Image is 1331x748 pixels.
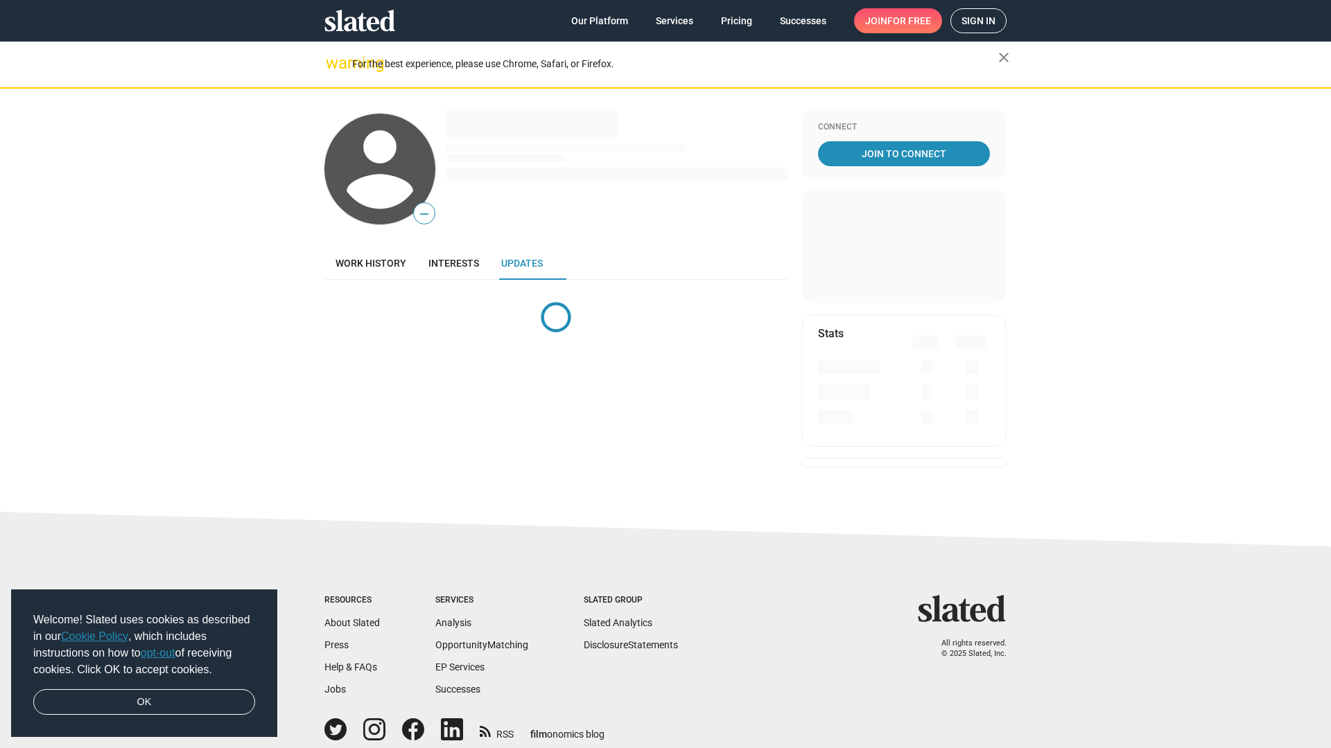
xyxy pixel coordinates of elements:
span: Work history [336,258,406,269]
a: Successes [435,684,480,695]
a: Join To Connect [818,141,990,166]
span: Join To Connect [821,141,987,166]
a: opt-out [141,647,175,659]
div: Slated Group [584,595,678,606]
a: Press [324,639,349,650]
span: film [530,729,547,740]
span: Our Platform [571,8,628,33]
div: cookieconsent [11,589,277,738]
div: Services [435,595,528,606]
a: Successes [769,8,837,33]
div: For the best experience, please use Chrome, Safari, or Firefox. [352,55,998,73]
a: Cookie Policy [61,630,128,642]
a: Help & FAQs [324,661,377,673]
a: Jobs [324,684,346,695]
mat-card-title: Stats [818,326,844,341]
a: Analysis [435,617,471,628]
div: Connect [818,122,990,133]
a: Work history [324,247,417,280]
a: Services [645,8,704,33]
a: filmonomics blog [530,717,604,741]
a: OpportunityMatching [435,639,528,650]
span: Interests [428,258,479,269]
a: dismiss cookie message [33,689,255,715]
div: Resources [324,595,380,606]
span: Sign in [962,9,995,33]
mat-icon: close [995,49,1012,66]
a: Joinfor free [854,8,942,33]
span: Pricing [721,8,752,33]
span: Successes [780,8,826,33]
a: About Slated [324,617,380,628]
a: Pricing [710,8,763,33]
a: Our Platform [560,8,639,33]
span: Welcome! Slated uses cookies as described in our , which includes instructions on how to of recei... [33,612,255,678]
span: for free [887,8,931,33]
p: All rights reserved. © 2025 Slated, Inc. [927,639,1007,659]
a: EP Services [435,661,485,673]
a: RSS [480,720,514,741]
span: Updates [501,258,543,269]
a: Slated Analytics [584,617,652,628]
a: Interests [417,247,490,280]
span: — [414,205,435,223]
a: Updates [490,247,554,280]
span: Services [656,8,693,33]
a: DisclosureStatements [584,639,678,650]
mat-icon: warning [326,55,342,71]
a: Sign in [950,8,1007,33]
span: Join [865,8,931,33]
